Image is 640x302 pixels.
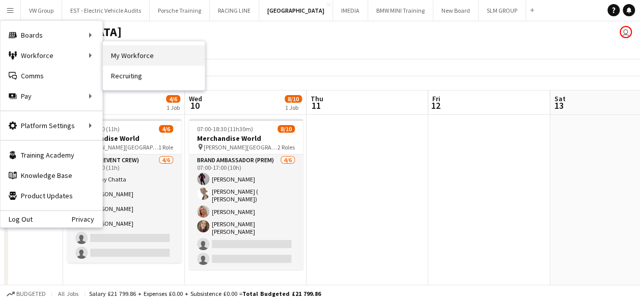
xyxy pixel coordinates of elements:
[368,1,433,20] button: BMW MINI Training
[166,104,180,111] div: 1 Job
[62,1,150,20] button: EST - Electric Vehicle Audits
[333,1,368,20] button: IMEDIA
[210,1,259,20] button: RACING LINE
[189,119,303,269] app-job-card: 07:00-18:30 (11h30m)8/10Merchandise World [PERSON_NAME][GEOGRAPHIC_DATA], [GEOGRAPHIC_DATA]2 Role...
[479,1,526,20] button: SLM GROUP
[189,134,303,143] h3: Merchandise World
[309,100,323,111] span: 11
[82,143,158,151] span: [PERSON_NAME][GEOGRAPHIC_DATA], [GEOGRAPHIC_DATA]
[103,66,205,86] a: Recruiting
[285,95,302,103] span: 8/10
[166,95,180,103] span: 4/6
[189,94,202,103] span: Wed
[56,290,80,297] span: All jobs
[67,155,181,263] app-card-role: Crewing (Event Crew)4/608:00-19:00 (11h)Sunny Chatta[PERSON_NAME][PERSON_NAME][PERSON_NAME]
[187,100,202,111] span: 10
[1,45,102,66] div: Workforce
[158,143,173,151] span: 1 Role
[1,186,102,206] a: Product Updates
[1,25,102,45] div: Boards
[242,290,321,297] span: Total Budgeted £21 799.86
[277,125,295,133] span: 8/10
[1,66,102,86] a: Comms
[433,1,479,20] button: New Board
[552,100,565,111] span: 13
[5,288,47,299] button: Budgeted
[620,26,632,38] app-user-avatar: Lisa Fretwell
[285,104,301,111] div: 1 Job
[67,134,181,143] h3: Merchandise World
[204,143,277,151] span: [PERSON_NAME][GEOGRAPHIC_DATA], [GEOGRAPHIC_DATA]
[189,155,303,269] app-card-role: Brand Ambassador (Prem)4/607:00-17:00 (10h)[PERSON_NAME][PERSON_NAME] ( [PERSON_NAME]) [PERSON_NA...
[89,290,321,297] div: Salary £21 799.86 + Expenses £0.00 + Subsistence £0.00 =
[432,94,440,103] span: Fri
[1,145,102,165] a: Training Academy
[259,1,333,20] button: [GEOGRAPHIC_DATA]
[1,115,102,136] div: Platform Settings
[21,1,62,20] button: VW Group
[159,125,173,133] span: 4/6
[67,119,181,263] app-job-card: 08:00-19:00 (11h)4/6Merchandise World [PERSON_NAME][GEOGRAPHIC_DATA], [GEOGRAPHIC_DATA]1 RoleCrew...
[16,290,46,297] span: Budgeted
[197,125,253,133] span: 07:00-18:30 (11h30m)
[150,1,210,20] button: Porsche Training
[103,45,205,66] a: My Workforce
[1,215,33,223] a: Log Out
[72,215,102,223] a: Privacy
[311,94,323,103] span: Thu
[1,165,102,186] a: Knowledge Base
[277,143,295,151] span: 2 Roles
[431,100,440,111] span: 12
[554,94,565,103] span: Sat
[1,86,102,106] div: Pay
